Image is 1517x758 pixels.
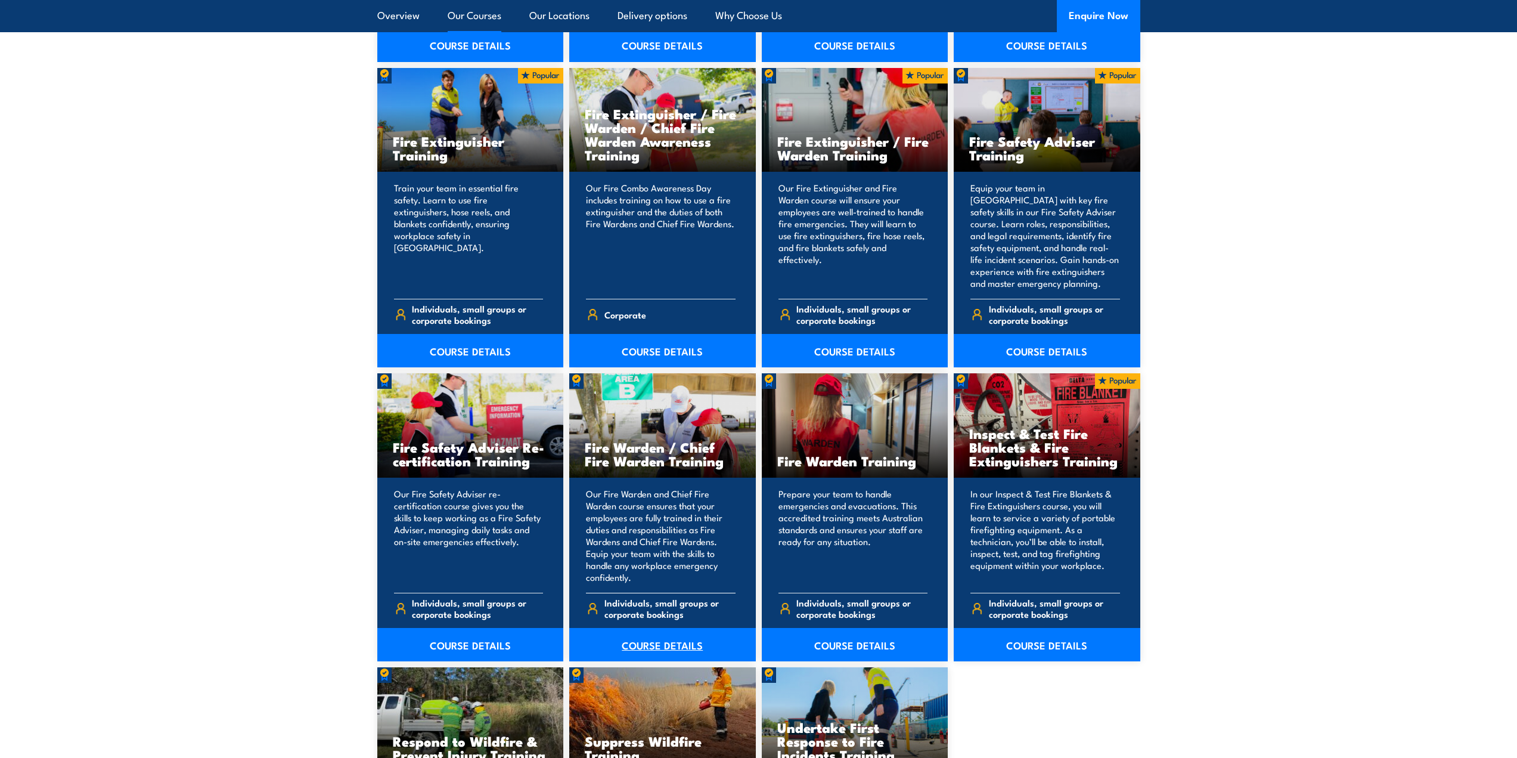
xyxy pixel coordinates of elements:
h3: Fire Warden / Chief Fire Warden Training [585,440,740,468]
a: COURSE DETAILS [954,334,1140,367]
span: Individuals, small groups or corporate bookings [412,303,543,326]
span: Individuals, small groups or corporate bookings [989,597,1120,620]
a: COURSE DETAILS [954,29,1140,62]
p: In our Inspect & Test Fire Blankets & Fire Extinguishers course, you will learn to service a vari... [970,488,1120,583]
h3: Fire Safety Adviser Training [969,134,1125,162]
a: COURSE DETAILS [762,29,948,62]
h3: Fire Extinguisher / Fire Warden / Chief Fire Warden Awareness Training [585,107,740,162]
span: Individuals, small groups or corporate bookings [412,597,543,620]
span: Individuals, small groups or corporate bookings [796,597,927,620]
span: Individuals, small groups or corporate bookings [796,303,927,326]
h3: Fire Extinguisher Training [393,134,548,162]
a: COURSE DETAILS [762,334,948,367]
p: Our Fire Warden and Chief Fire Warden course ensures that your employees are fully trained in the... [586,488,736,583]
p: Equip your team in [GEOGRAPHIC_DATA] with key fire safety skills in our Fire Safety Adviser cours... [970,182,1120,289]
h3: Fire Safety Adviser Re-certification Training [393,440,548,468]
h3: Fire Warden Training [777,454,933,468]
p: Train your team in essential fire safety. Learn to use fire extinguishers, hose reels, and blanke... [394,182,544,289]
p: Prepare your team to handle emergencies and evacuations. This accredited training meets Australia... [778,488,928,583]
p: Our Fire Combo Awareness Day includes training on how to use a fire extinguisher and the duties o... [586,182,736,289]
a: COURSE DETAILS [377,628,564,661]
h3: Fire Extinguisher / Fire Warden Training [777,134,933,162]
a: COURSE DETAILS [377,29,564,62]
span: Corporate [604,305,646,324]
a: COURSE DETAILS [954,628,1140,661]
p: Our Fire Extinguisher and Fire Warden course will ensure your employees are well-trained to handl... [778,182,928,289]
a: COURSE DETAILS [569,628,756,661]
a: COURSE DETAILS [377,334,564,367]
span: Individuals, small groups or corporate bookings [604,597,736,620]
p: Our Fire Safety Adviser re-certification course gives you the skills to keep working as a Fire Sa... [394,488,544,583]
a: COURSE DETAILS [569,29,756,62]
h3: Inspect & Test Fire Blankets & Fire Extinguishers Training [969,426,1125,468]
a: COURSE DETAILS [762,628,948,661]
a: COURSE DETAILS [569,334,756,367]
span: Individuals, small groups or corporate bookings [989,303,1120,326]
